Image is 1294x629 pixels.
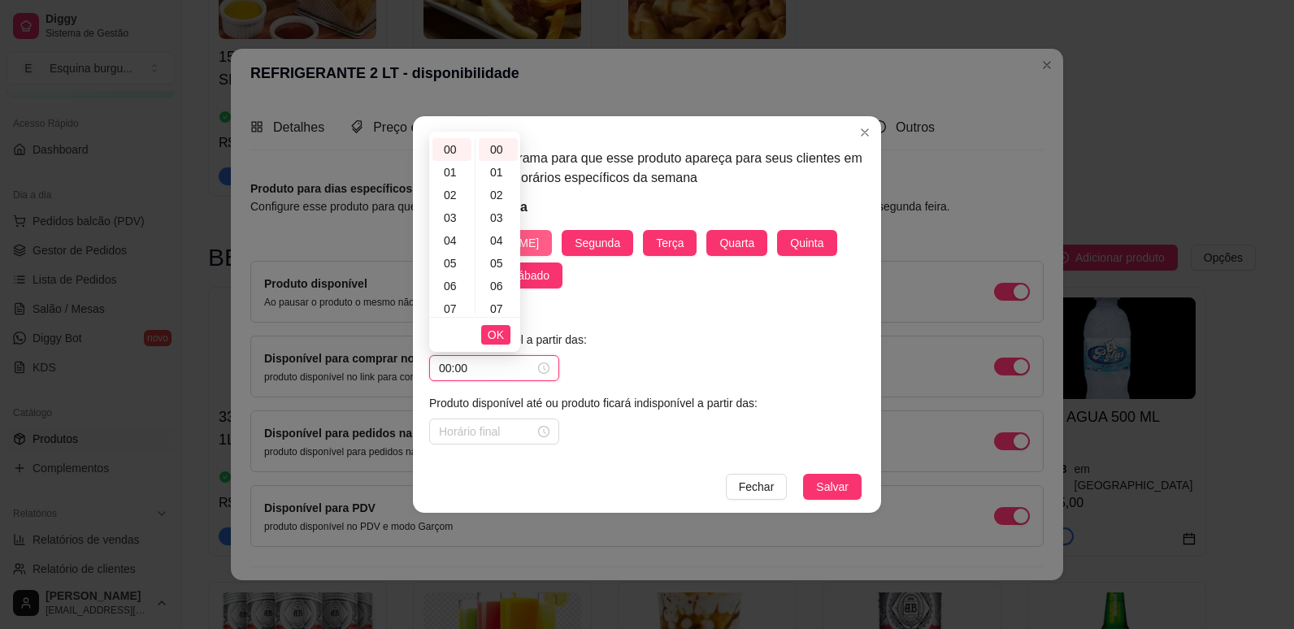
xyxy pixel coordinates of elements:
[479,184,518,206] div: 02
[816,478,849,496] span: Salvar
[432,252,471,275] div: 05
[706,230,767,256] button: Quarta
[432,229,471,252] div: 04
[481,325,510,345] button: OK
[479,206,518,229] div: 03
[479,252,518,275] div: 05
[429,149,865,188] article: Crie um cronograma para que esse produto apareça para seus clientes em apenas dias e horários esp...
[739,478,775,496] span: Fechar
[497,262,562,288] button: Sábado
[439,359,535,377] input: Horário inicial
[429,331,865,349] article: Produto disponível a partir das:
[432,161,471,184] div: 01
[432,275,471,297] div: 06
[429,197,865,223] h5: Dias da semana
[479,229,518,252] div: 04
[479,275,518,297] div: 06
[562,230,633,256] button: Segunda
[439,423,535,440] input: Horário final
[719,234,754,252] span: Quarta
[852,119,878,145] button: Close
[429,394,865,412] article: Produto disponível até ou produto ficará indisponível a partir das:
[432,138,471,161] div: 00
[643,230,697,256] button: Terça
[803,474,862,500] button: Salvar
[777,230,836,256] button: Quinta
[479,297,518,320] div: 07
[488,326,504,344] span: OK
[429,305,865,324] h5: Horário
[432,184,471,206] div: 02
[432,297,471,320] div: 07
[575,234,620,252] span: Segunda
[790,234,823,252] span: Quinta
[432,206,471,229] div: 03
[479,138,518,161] div: 00
[479,161,518,184] div: 01
[726,474,788,500] button: Fechar
[656,234,684,252] span: Terça
[510,267,549,284] span: Sábado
